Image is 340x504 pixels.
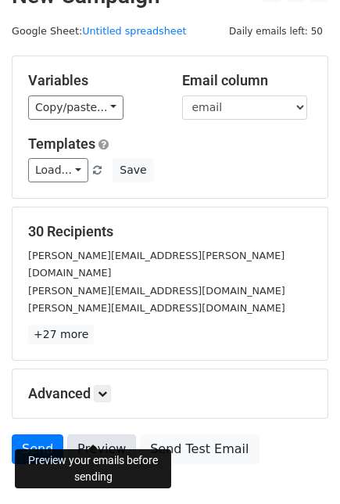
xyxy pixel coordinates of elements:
h5: Advanced [28,385,312,402]
a: Daily emails left: 50 [224,25,328,37]
a: +27 more [28,325,94,344]
h5: Variables [28,72,159,89]
span: Daily emails left: 50 [224,23,328,40]
small: [PERSON_NAME][EMAIL_ADDRESS][DOMAIN_NAME] [28,302,285,314]
h5: Email column [182,72,313,89]
h5: 30 Recipients [28,223,312,240]
a: Load... [28,158,88,182]
a: Preview [67,434,136,464]
div: Preview your emails before sending [15,449,171,488]
a: Untitled spreadsheet [82,25,186,37]
small: Google Sheet: [12,25,187,37]
a: Send [12,434,63,464]
iframe: Chat Widget [262,429,340,504]
small: [PERSON_NAME][EMAIL_ADDRESS][DOMAIN_NAME] [28,285,285,297]
button: Save [113,158,153,182]
small: [PERSON_NAME][EMAIL_ADDRESS][PERSON_NAME][DOMAIN_NAME] [28,250,285,279]
a: Copy/paste... [28,95,123,120]
a: Send Test Email [140,434,259,464]
a: Templates [28,135,95,152]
